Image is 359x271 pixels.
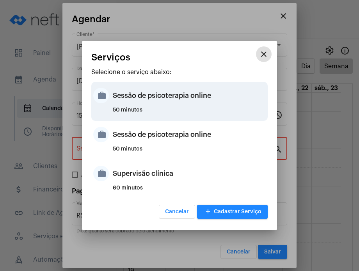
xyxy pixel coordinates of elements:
[91,52,130,62] span: Serviços
[159,205,195,219] button: Cancelar
[203,209,261,214] span: Cadastrar Serviço
[113,146,266,158] div: 50 minutos
[113,185,266,197] div: 60 minutos
[197,205,268,219] button: Cadastrar Serviço
[259,50,268,59] mat-icon: close
[113,84,266,107] div: Sessão de psicoterapia online
[93,88,109,103] mat-icon: work
[203,207,213,217] mat-icon: add
[113,123,266,146] div: Sessão de psicoterapia online
[113,162,266,185] div: Supervisão clínica
[93,127,109,142] mat-icon: work
[165,209,189,214] span: Cancelar
[91,69,268,76] p: Selecione o serviço abaixo:
[93,166,109,181] mat-icon: work
[113,107,266,119] div: 50 minutos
